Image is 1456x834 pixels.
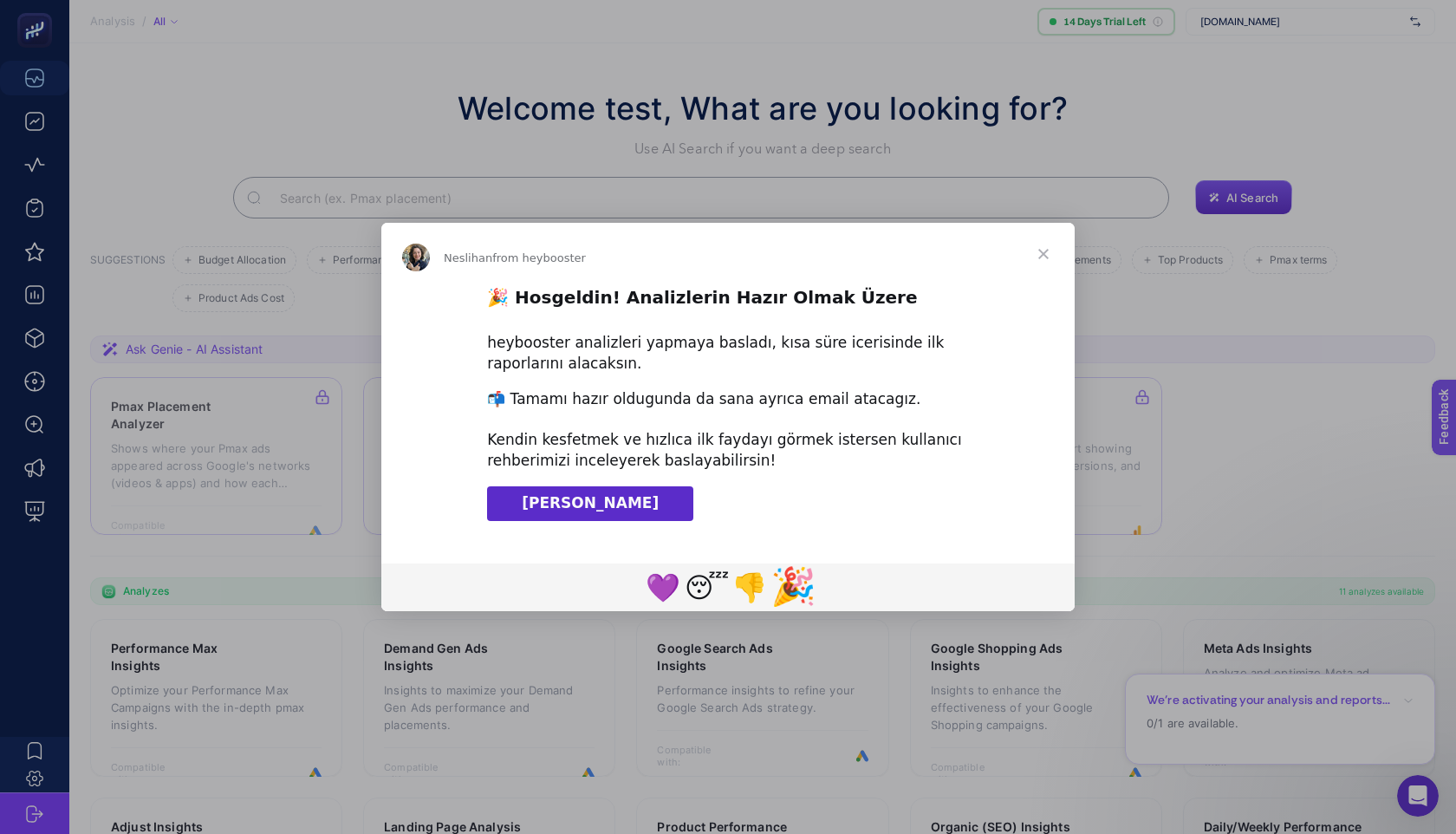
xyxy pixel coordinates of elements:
span: sleeping reaction [685,566,728,608]
span: 🎉 [770,564,816,608]
span: from heybooster [492,251,586,264]
div: heybooster analizleri yapmaya basladı, kısa süre icerisinde ilk raporlarını alacaksın. [487,333,969,375]
span: Feedback [10,5,66,19]
span: 😴 [685,571,729,604]
div: 📬 Tamamı hazır oldugunda da sana ayrıca email atacagız. ​ Kendin kesfetmek ve hızlıca ilk faydayı... [487,389,969,472]
span: purple heart reaction [641,566,685,608]
span: Neslihan [444,251,492,264]
span: 👎 [732,571,767,604]
span: tada reaction [764,557,822,612]
img: Profile image for Neslihan [402,244,430,271]
span: [PERSON_NAME] [522,494,659,511]
a: [PERSON_NAME] [487,486,693,521]
b: 🎉 Hosgeldin! Analizlerin Hazır Olmak Üzere [487,287,917,308]
span: 💜 [646,571,680,604]
span: 1 reaction [728,566,771,608]
span: Close [1012,223,1075,285]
